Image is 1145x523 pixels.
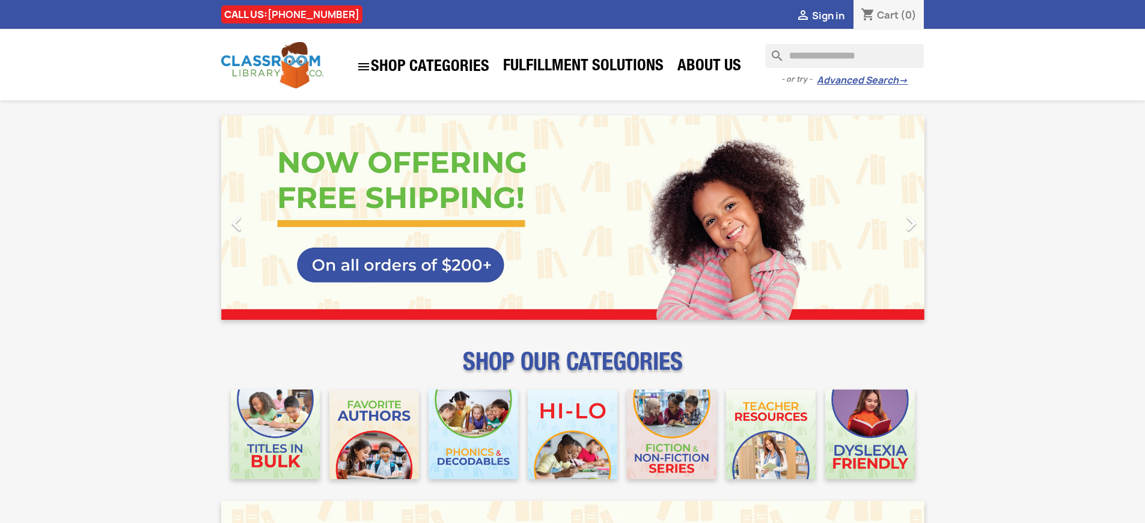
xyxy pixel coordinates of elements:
[900,8,917,22] span: (0)
[825,390,915,479] img: CLC_Dyslexia_Mobile.jpg
[765,44,780,58] i: search
[221,5,362,23] div: CALL US:
[350,54,495,80] a: SHOP CATEGORIES
[726,390,816,479] img: CLC_Teacher_Resources_Mobile.jpg
[812,9,844,22] span: Sign in
[796,9,810,23] i: 
[671,55,747,79] a: About Us
[221,358,924,380] p: SHOP OUR CATEGORIES
[497,55,670,79] a: Fulfillment Solutions
[861,8,875,23] i: shopping_cart
[231,390,320,479] img: CLC_Bulk_Mobile.jpg
[896,209,926,239] i: 
[817,75,908,87] a: Advanced Search→
[429,390,518,479] img: CLC_Phonics_And_Decodables_Mobile.jpg
[627,390,716,479] img: CLC_Fiction_Nonfiction_Mobile.jpg
[877,8,899,22] span: Cart
[781,73,817,85] span: - or try -
[222,209,252,239] i: 
[765,44,924,68] input: Search
[356,60,371,74] i: 
[267,8,359,21] a: [PHONE_NUMBER]
[819,115,924,320] a: Next
[528,390,617,479] img: CLC_HiLo_Mobile.jpg
[329,390,419,479] img: CLC_Favorite_Authors_Mobile.jpg
[221,42,323,88] img: Classroom Library Company
[899,75,908,87] span: →
[221,115,327,320] a: Previous
[796,9,844,22] a:  Sign in
[221,115,924,320] ul: Carousel container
